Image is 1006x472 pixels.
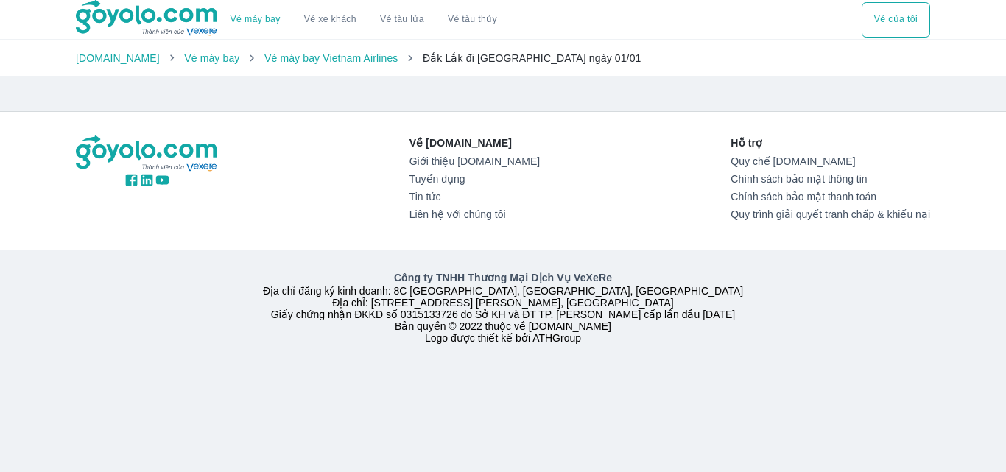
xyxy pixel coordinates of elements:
[409,173,540,185] a: Tuyển dụng
[731,173,930,185] a: Chính sách bảo mật thông tin
[219,2,509,38] div: choose transportation mode
[409,208,540,220] a: Liên hệ với chúng tôi
[76,52,160,64] a: [DOMAIN_NAME]
[862,2,930,38] button: Vé của tôi
[409,155,540,167] a: Giới thiệu [DOMAIN_NAME]
[731,135,930,150] p: Hỗ trợ
[304,14,356,25] a: Vé xe khách
[76,135,219,172] img: logo
[731,155,930,167] a: Quy chế [DOMAIN_NAME]
[423,52,641,64] span: Đắk Lắk đi [GEOGRAPHIC_DATA] ngày 01/01
[67,270,939,344] div: Địa chỉ đăng ký kinh doanh: 8C [GEOGRAPHIC_DATA], [GEOGRAPHIC_DATA], [GEOGRAPHIC_DATA] Địa chỉ: [...
[409,191,540,202] a: Tin tức
[862,2,930,38] div: choose transportation mode
[368,2,436,38] a: Vé tàu lửa
[409,135,540,150] p: Về [DOMAIN_NAME]
[79,270,927,285] p: Công ty TNHH Thương Mại Dịch Vụ VeXeRe
[76,51,930,66] nav: breadcrumb
[264,52,398,64] a: Vé máy bay Vietnam Airlines
[184,52,239,64] a: Vé máy bay
[436,2,509,38] button: Vé tàu thủy
[231,14,281,25] a: Vé máy bay
[731,191,930,202] a: Chính sách bảo mật thanh toán
[731,208,930,220] a: Quy trình giải quyết tranh chấp & khiếu nại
